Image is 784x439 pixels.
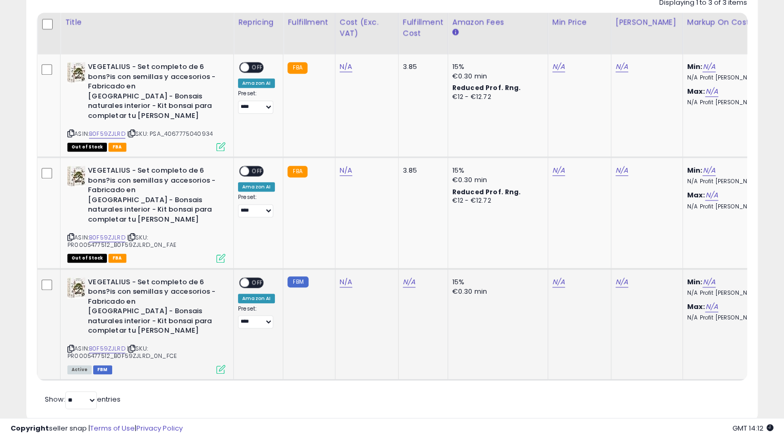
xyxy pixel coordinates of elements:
[67,166,225,261] div: ASIN:
[452,62,540,72] div: 15%
[11,423,49,433] strong: Copyright
[687,290,775,297] p: N/A Profit [PERSON_NAME]
[88,62,216,123] b: VEGETALIUS - Set completo de 6 bons?is con semillas y accesorios - Fabricado en [GEOGRAPHIC_DATA]...
[616,277,628,287] a: N/A
[287,17,330,28] div: Fulfillment
[238,294,275,303] div: Amazon AI
[249,167,266,176] span: OFF
[89,233,125,242] a: B0F59ZJLRD
[452,93,540,102] div: €12 - €12.72
[452,187,521,196] b: Reduced Prof. Rng.
[702,277,715,287] a: N/A
[89,129,125,138] a: B0F59ZJLRD
[108,143,126,152] span: FBA
[452,166,540,175] div: 15%
[452,196,540,205] div: €12 - €12.72
[687,203,775,211] p: N/A Profit [PERSON_NAME]
[67,62,85,83] img: 51vDI9fMUZL._SL40_.jpg
[452,277,540,287] div: 15%
[403,166,440,175] div: 3.85
[89,344,125,353] a: B0F59ZJLRD
[687,17,778,28] div: Markup on Cost
[552,277,565,287] a: N/A
[67,344,177,360] span: | SKU: PR0005477512_B0F59ZJLRD_0N_FCE
[687,302,706,312] b: Max:
[11,424,183,434] div: seller snap | |
[238,17,279,28] div: Repricing
[238,182,275,192] div: Amazon AI
[340,277,352,287] a: N/A
[403,17,443,39] div: Fulfillment Cost
[67,166,85,187] img: 51vDI9fMUZL._SL40_.jpg
[67,254,107,263] span: All listings that are currently out of stock and unavailable for purchase on Amazon
[238,78,275,88] div: Amazon AI
[67,62,225,150] div: ASIN:
[616,165,628,176] a: N/A
[67,365,92,374] span: All listings currently available for purchase on Amazon
[552,62,565,72] a: N/A
[108,254,126,263] span: FBA
[340,62,352,72] a: N/A
[705,302,718,312] a: N/A
[687,277,703,287] b: Min:
[238,90,275,114] div: Preset:
[403,62,440,72] div: 3.85
[687,314,775,322] p: N/A Profit [PERSON_NAME]
[249,63,266,72] span: OFF
[687,99,775,106] p: N/A Profit [PERSON_NAME]
[705,86,718,97] a: N/A
[67,143,107,152] span: All listings that are currently out of stock and unavailable for purchase on Amazon
[127,129,213,138] span: | SKU: PSA_4067775040934
[705,190,718,201] a: N/A
[682,13,782,54] th: The percentage added to the cost of goods (COGS) that forms the calculator for Min & Max prices.
[287,62,307,74] small: FBA
[88,277,216,338] b: VEGETALIUS - Set completo de 6 bons?is con semillas y accesorios - Fabricado en [GEOGRAPHIC_DATA]...
[702,62,715,72] a: N/A
[403,277,415,287] a: N/A
[687,178,775,185] p: N/A Profit [PERSON_NAME]
[452,175,540,185] div: €0.30 min
[93,365,112,374] span: FBM
[702,165,715,176] a: N/A
[340,17,394,39] div: Cost (Exc. VAT)
[687,62,703,72] b: Min:
[452,83,521,92] b: Reduced Prof. Rng.
[238,305,275,329] div: Preset:
[45,394,121,404] span: Show: entries
[452,287,540,296] div: €0.30 min
[616,62,628,72] a: N/A
[136,423,183,433] a: Privacy Policy
[552,165,565,176] a: N/A
[616,17,678,28] div: [PERSON_NAME]
[452,17,543,28] div: Amazon Fees
[287,276,308,287] small: FBM
[67,277,85,298] img: 51vDI9fMUZL._SL40_.jpg
[687,190,706,200] b: Max:
[732,423,773,433] span: 2025-08-13 14:12 GMT
[452,28,459,37] small: Amazon Fees.
[249,278,266,287] span: OFF
[67,277,225,373] div: ASIN:
[552,17,607,28] div: Min Price
[687,165,703,175] b: Min:
[88,166,216,227] b: VEGETALIUS - Set completo de 6 bons?is con semillas y accesorios - Fabricado en [GEOGRAPHIC_DATA]...
[287,166,307,177] small: FBA
[238,194,275,217] div: Preset:
[65,17,229,28] div: Title
[90,423,135,433] a: Terms of Use
[687,74,775,82] p: N/A Profit [PERSON_NAME]
[67,233,176,249] span: | SKU: PR0005477512_B0F59ZJLRD_0N_FAE
[340,165,352,176] a: N/A
[452,72,540,81] div: €0.30 min
[687,86,706,96] b: Max:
